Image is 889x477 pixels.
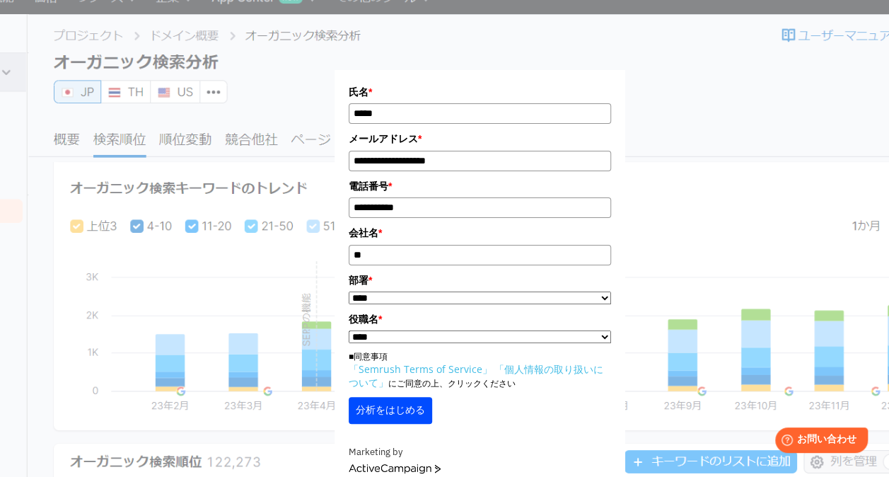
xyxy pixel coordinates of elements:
[349,131,612,146] label: メールアドレス
[763,422,873,461] iframe: Help widget launcher
[349,225,612,241] label: 会社名
[349,178,612,194] label: 電話番号
[349,397,432,424] button: 分析をはじめる
[349,84,612,100] label: 氏名
[349,272,612,288] label: 部署
[349,311,612,327] label: 役職名
[349,362,492,376] a: 「Semrush Terms of Service」
[349,445,612,460] div: Marketing by
[349,362,603,389] a: 「個人情報の取り扱いについて」
[349,350,612,390] p: ■同意事項 にご同意の上、クリックください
